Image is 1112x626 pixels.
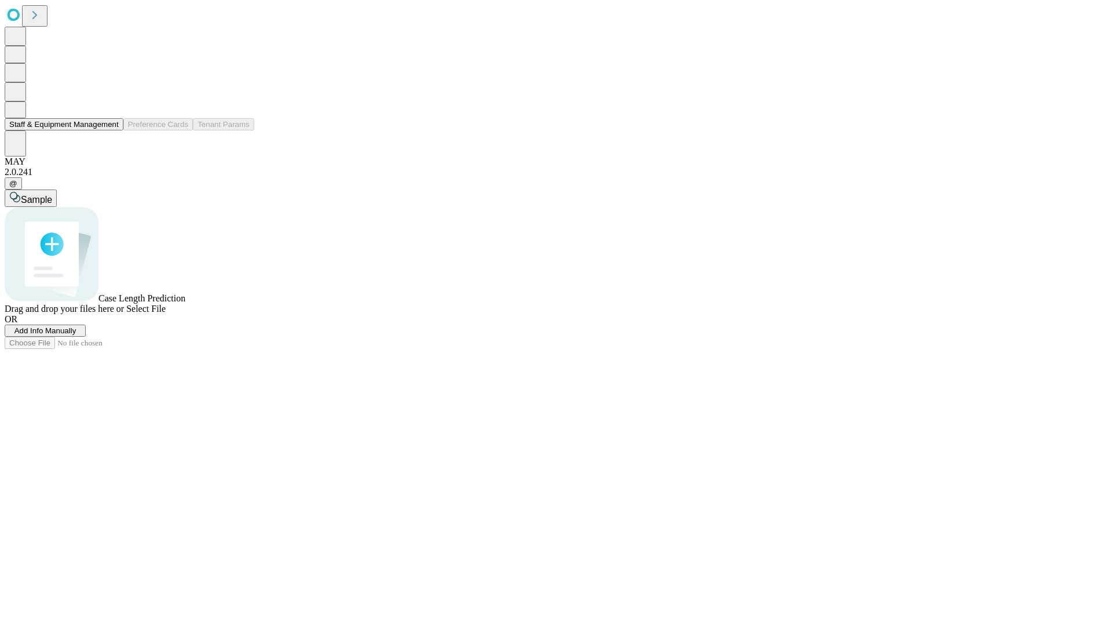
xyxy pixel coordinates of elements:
div: 2.0.241 [5,167,1107,177]
span: Drag and drop your files here or [5,304,124,314]
button: Staff & Equipment Management [5,118,123,130]
button: Add Info Manually [5,325,86,337]
span: OR [5,314,17,324]
span: Sample [21,195,52,205]
span: Select File [126,304,166,314]
div: MAY [5,156,1107,167]
span: @ [9,179,17,188]
span: Add Info Manually [14,326,76,335]
button: @ [5,177,22,190]
span: Case Length Prediction [98,293,185,303]
button: Tenant Params [193,118,254,130]
button: Sample [5,190,57,207]
button: Preference Cards [123,118,193,130]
